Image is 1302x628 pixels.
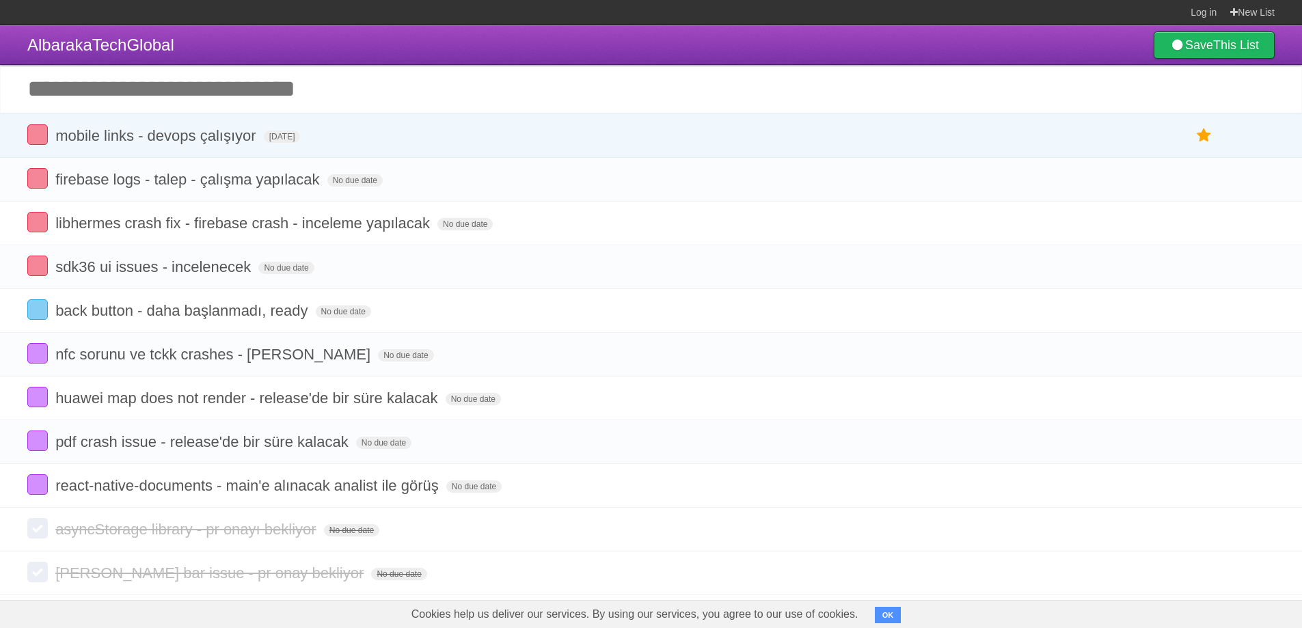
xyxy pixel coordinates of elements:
[446,480,502,493] span: No due date
[316,305,371,318] span: No due date
[1191,124,1217,147] label: Star task
[55,258,254,275] span: sdk36 ui issues - incelenecek
[27,168,48,189] label: Done
[55,127,259,144] span: mobile links - devops çalışıyor
[398,601,872,628] span: Cookies help us deliver our services. By using our services, you agree to our use of cookies.
[27,431,48,451] label: Done
[27,387,48,407] label: Done
[55,564,367,582] span: [PERSON_NAME] bar issue - pr onay bekliyor
[55,215,433,232] span: libhermes crash fix - firebase crash - inceleme yapılacak
[27,36,174,54] span: AlbarakaTechGlobal
[27,299,48,320] label: Done
[55,433,352,450] span: pdf crash issue - release'de bir süre kalacak
[55,477,442,494] span: react-native-documents - main'e alınacak analist ile görüş
[27,256,48,276] label: Done
[55,346,374,363] span: nfc sorunu ve tckk crashes - [PERSON_NAME]
[324,524,379,536] span: No due date
[371,568,426,580] span: No due date
[27,124,48,145] label: Done
[875,607,901,623] button: OK
[27,343,48,364] label: Done
[264,131,301,143] span: [DATE]
[55,302,311,319] span: back button - daha başlanmadı, ready
[1154,31,1275,59] a: SaveThis List
[27,212,48,232] label: Done
[27,562,48,582] label: Done
[258,262,314,274] span: No due date
[55,390,441,407] span: huawei map does not render - release'de bir süre kalacak
[27,518,48,538] label: Done
[437,218,493,230] span: No due date
[446,393,501,405] span: No due date
[55,521,320,538] span: asyncStorage library - pr onayı bekliyor
[356,437,411,449] span: No due date
[55,171,323,188] span: firebase logs - talep - çalışma yapılacak
[1213,38,1259,52] b: This List
[327,174,383,187] span: No due date
[27,474,48,495] label: Done
[378,349,433,361] span: No due date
